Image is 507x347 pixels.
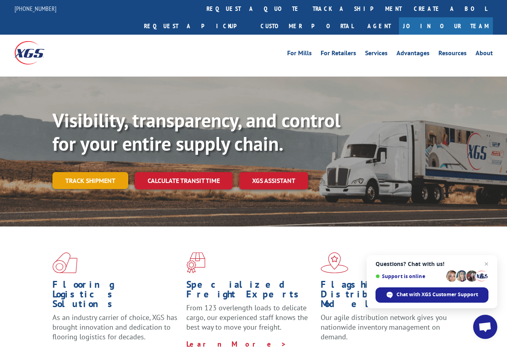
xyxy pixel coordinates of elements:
a: Calculate transit time [135,172,233,189]
span: Chat with XGS Customer Support [396,291,478,298]
a: Agent [359,17,399,35]
h1: Flooring Logistics Solutions [52,280,180,313]
a: Services [365,50,388,59]
a: Advantages [396,50,430,59]
p: From 123 overlength loads to delicate cargo, our experienced staff knows the best way to move you... [186,303,314,339]
span: Questions? Chat with us! [376,261,488,267]
h1: Specialized Freight Experts [186,280,314,303]
span: Support is online [376,273,443,279]
img: xgs-icon-total-supply-chain-intelligence-red [52,252,77,273]
span: Our agile distribution network gives you nationwide inventory management on demand. [321,313,447,341]
a: Request a pickup [138,17,255,35]
a: For Retailers [321,50,356,59]
img: xgs-icon-flagship-distribution-model-red [321,252,348,273]
span: As an industry carrier of choice, XGS has brought innovation and dedication to flooring logistics... [52,313,177,341]
b: Visibility, transparency, and control for your entire supply chain. [52,108,340,156]
div: Chat with XGS Customer Support [376,287,488,303]
a: XGS ASSISTANT [239,172,308,189]
div: Open chat [473,315,497,339]
a: Track shipment [52,172,128,189]
a: For Mills [287,50,312,59]
h1: Flagship Distribution Model [321,280,449,313]
span: Close chat [482,259,491,269]
img: xgs-icon-focused-on-flooring-red [186,252,205,273]
a: Resources [438,50,467,59]
a: Join Our Team [399,17,493,35]
a: [PHONE_NUMBER] [15,4,56,12]
a: About [476,50,493,59]
a: Customer Portal [255,17,359,35]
